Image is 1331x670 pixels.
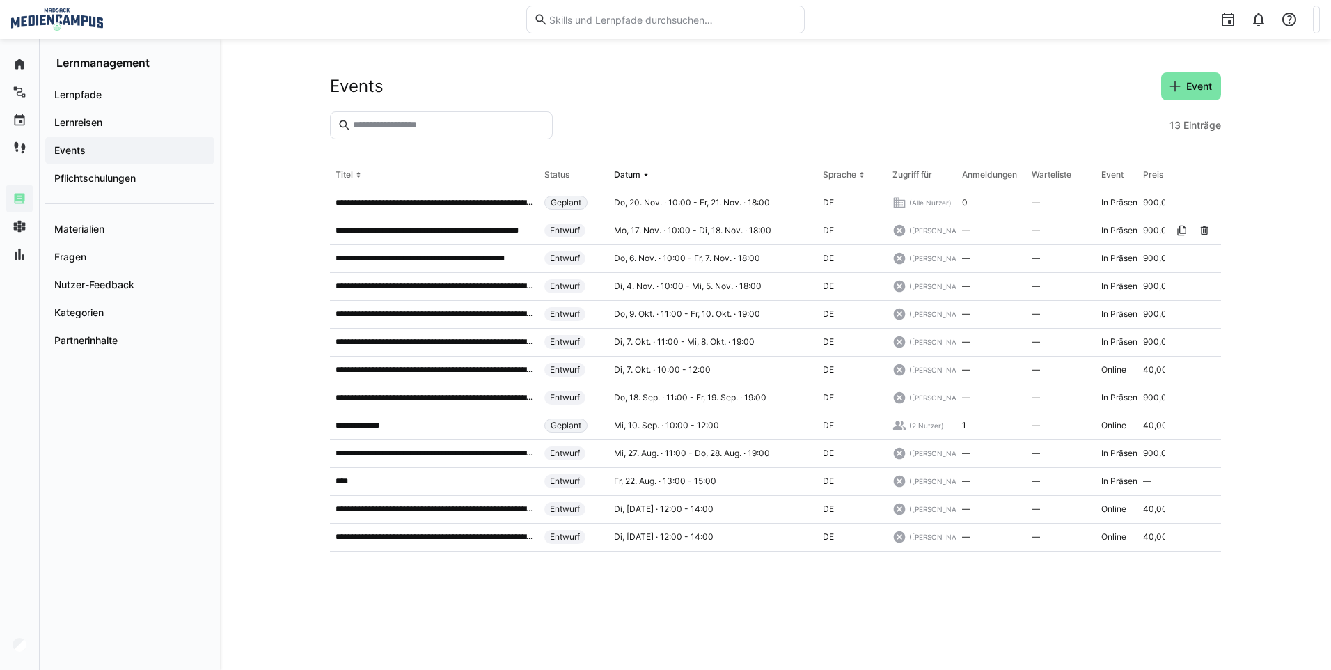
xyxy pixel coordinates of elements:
span: Fr, 22. Aug. · 13:00 - 15:00 [614,476,716,487]
span: DE [823,364,834,375]
span: Entwurf [550,531,580,543]
div: Titel [336,169,353,180]
span: — [962,253,970,264]
span: — [962,281,970,292]
span: Online [1101,364,1126,375]
span: — [1032,309,1040,320]
span: — [962,476,970,487]
span: Di, 4. Nov. · 10:00 - Mi, 5. Nov. · 18:00 [614,281,762,292]
span: ([PERSON_NAME]) [909,476,972,486]
span: 1 [962,420,966,431]
span: ([PERSON_NAME]) [909,365,972,375]
span: — [962,448,970,459]
span: — [1032,253,1040,264]
span: DE [823,253,834,264]
span: Einträge [1183,118,1221,132]
span: (Alle Nutzer) [909,198,952,208]
h2: Events [330,76,384,97]
span: ([PERSON_NAME]) [909,226,972,235]
span: — [962,504,970,515]
span: Entwurf [550,253,580,264]
span: In Präsenz [1101,476,1142,487]
span: — [1032,336,1040,348]
button: Event [1161,72,1221,100]
span: — [1032,281,1040,292]
span: Mo, 17. Nov. · 10:00 - Di, 18. Nov. · 18:00 [614,225,771,236]
span: In Präsenz [1101,281,1142,292]
span: 900,00 € [1143,309,1180,320]
span: Di, 7. Okt. · 10:00 - 12:00 [614,364,711,375]
div: Sprache [823,169,856,180]
div: Zugriff für [892,169,932,180]
span: Mi, 27. Aug. · 11:00 - Do, 28. Aug. · 19:00 [614,448,770,459]
span: Geplant [551,197,581,208]
span: DE [823,531,834,543]
span: — [1032,197,1040,208]
span: — [1032,420,1040,431]
span: DE [823,476,834,487]
span: — [1032,504,1040,515]
span: 900,00 € [1143,225,1180,236]
span: In Präsenz [1101,392,1142,403]
span: DE [823,336,834,348]
span: ([PERSON_NAME]) [909,254,972,263]
span: 900,00 € [1143,448,1180,459]
span: (2 Nutzer) [909,421,944,430]
div: Preis [1143,169,1163,180]
span: — [962,336,970,348]
span: 40,00 € [1143,420,1175,431]
span: DE [823,392,834,403]
span: 900,00 € [1143,392,1180,403]
span: — [962,364,970,375]
span: Di, [DATE] · 12:00 - 14:00 [614,531,714,543]
span: — [962,225,970,236]
span: In Präsenz [1101,448,1142,459]
span: 900,00 € [1143,197,1180,208]
span: Online [1101,531,1126,543]
span: ([PERSON_NAME]) [909,504,972,514]
span: In Präsenz [1101,225,1142,236]
span: Do, 9. Okt. · 11:00 - Fr, 10. Okt. · 19:00 [614,309,760,320]
span: — [1032,364,1040,375]
span: Entwurf [550,504,580,515]
span: DE [823,281,834,292]
span: Entwurf [550,281,580,292]
span: DE [823,225,834,236]
span: 13 [1169,118,1181,132]
span: ([PERSON_NAME]) [909,393,972,403]
span: Entwurf [550,225,580,236]
span: — [962,392,970,403]
div: Datum [614,169,640,180]
div: Anmeldungen [962,169,1017,180]
input: Skills und Lernpfade durchsuchen… [548,13,797,26]
span: Geplant [551,420,581,431]
span: — [1032,225,1040,236]
span: — [962,309,970,320]
span: — [1032,392,1040,403]
span: 0 [962,197,968,208]
span: Di, 7. Okt. · 11:00 - Mi, 8. Okt. · 19:00 [614,336,755,348]
span: 40,00 € [1143,531,1175,543]
span: Online [1101,420,1126,431]
span: Entwurf [550,364,580,375]
span: Mi, 10. Sep. · 10:00 - 12:00 [614,420,719,431]
span: — [1032,531,1040,543]
span: Entwurf [550,309,580,320]
span: ([PERSON_NAME]) [909,532,972,542]
span: 900,00 € [1143,336,1180,348]
span: In Präsenz [1101,309,1142,320]
span: Online [1101,504,1126,515]
span: DE [823,197,834,208]
span: DE [823,420,834,431]
span: DE [823,309,834,320]
span: — [1143,476,1151,487]
span: In Präsenz [1101,197,1142,208]
span: ([PERSON_NAME]) [909,449,972,458]
span: Entwurf [550,476,580,487]
span: Do, 20. Nov. · 10:00 - Fr, 21. Nov. · 18:00 [614,197,770,208]
div: Warteliste [1032,169,1071,180]
span: Do, 18. Sep. · 11:00 - Fr, 19. Sep. · 19:00 [614,392,766,403]
span: — [962,531,970,543]
span: 40,00 € [1143,504,1175,515]
span: Entwurf [550,336,580,348]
